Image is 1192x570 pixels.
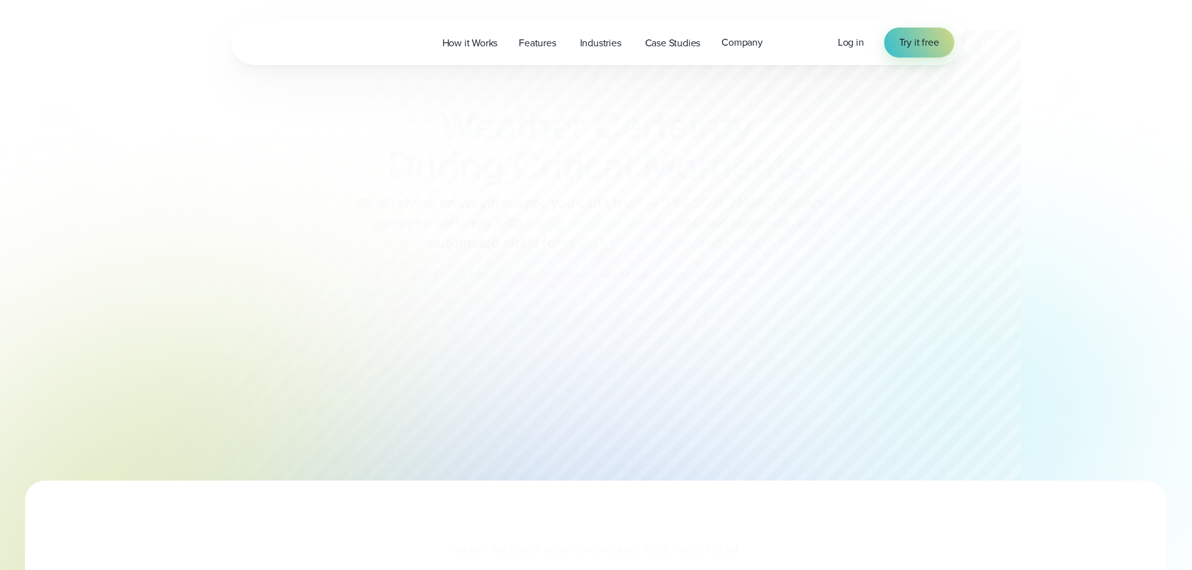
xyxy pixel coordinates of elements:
span: Try it free [899,35,939,50]
span: Company [721,35,763,50]
a: How it Works [432,30,509,56]
span: Features [519,36,556,51]
a: Log in [838,35,864,50]
a: Try it free [884,28,954,58]
span: How it Works [442,36,498,51]
span: Case Studies [645,36,701,51]
span: Log in [838,35,864,49]
a: Case Studies [634,30,711,56]
span: Industries [580,36,621,51]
